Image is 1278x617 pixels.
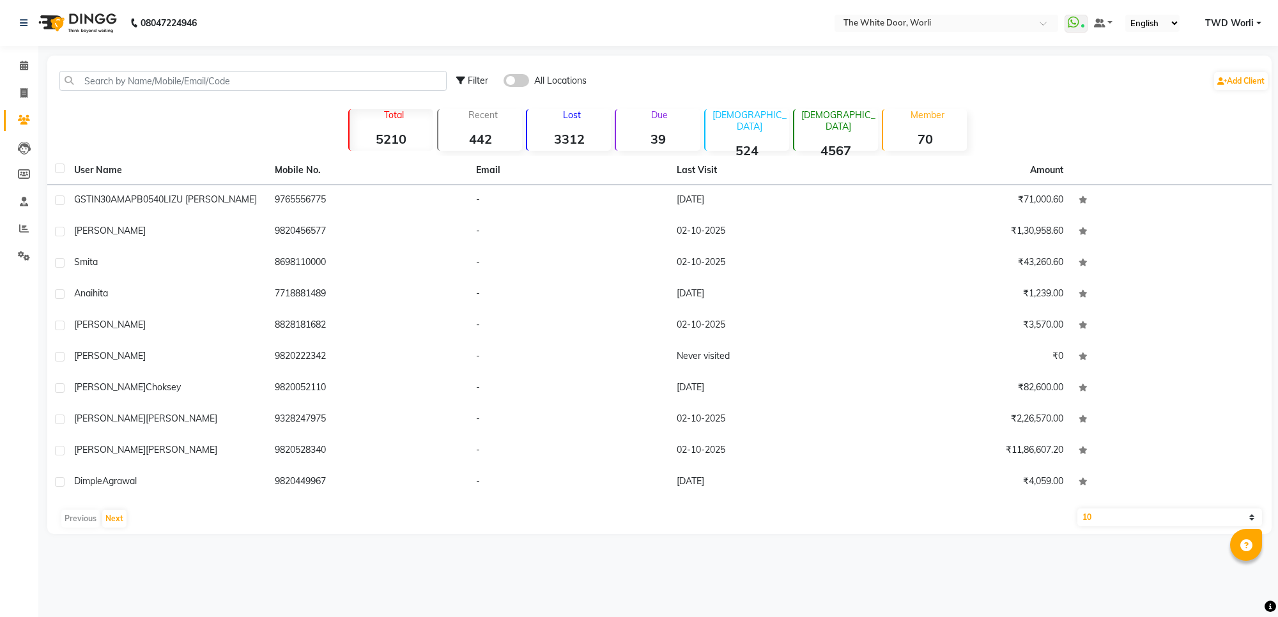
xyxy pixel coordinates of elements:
[870,279,1070,310] td: ₹1,239.00
[669,436,870,467] td: 02-10-2025
[669,342,870,373] td: Never visited
[146,444,217,455] span: [PERSON_NAME]
[1214,72,1268,90] a: Add Client
[888,109,967,121] p: Member
[468,310,669,342] td: -
[74,225,146,236] span: [PERSON_NAME]
[669,248,870,279] td: 02-10-2025
[468,342,669,373] td: -
[66,156,267,185] th: User Name
[669,217,870,248] td: 02-10-2025
[74,256,98,268] span: smita
[468,279,669,310] td: -
[870,248,1070,279] td: ₹43,260.60
[711,109,789,132] p: [DEMOGRAPHIC_DATA]
[102,475,137,487] span: Agrawal
[669,404,870,436] td: 02-10-2025
[468,404,669,436] td: -
[468,185,669,217] td: -
[267,279,468,310] td: 7718881489
[267,436,468,467] td: 9820528340
[468,436,669,467] td: -
[443,109,522,121] p: Recent
[669,185,870,217] td: [DATE]
[59,71,447,91] input: Search by Name/Mobile/Email/Code
[1205,17,1254,30] span: TWD Worli
[74,444,146,455] span: [PERSON_NAME]
[883,131,967,147] strong: 70
[74,413,146,424] span: [PERSON_NAME]
[870,185,1070,217] td: ₹71,000.60
[534,74,587,88] span: All Locations
[74,194,100,205] span: GSTIN
[141,5,197,41] b: 08047224946
[669,156,870,185] th: Last Visit
[267,467,468,498] td: 9820449967
[669,373,870,404] td: [DATE]
[100,194,257,205] span: 30AMAPB0540LIZU [PERSON_NAME]
[468,217,669,248] td: -
[146,413,217,424] span: [PERSON_NAME]
[870,217,1070,248] td: ₹1,30,958.60
[267,248,468,279] td: 8698110000
[350,131,433,147] strong: 5210
[468,467,669,498] td: -
[870,310,1070,342] td: ₹3,570.00
[669,467,870,498] td: [DATE]
[267,404,468,436] td: 9328247975
[74,475,102,487] span: Dimple
[146,381,181,393] span: Choksey
[102,510,127,528] button: Next
[870,342,1070,373] td: ₹0
[267,156,468,185] th: Mobile No.
[267,373,468,404] td: 9820052110
[1022,156,1071,185] th: Amount
[355,109,433,121] p: Total
[619,109,700,121] p: Due
[74,319,146,330] span: [PERSON_NAME]
[669,279,870,310] td: [DATE]
[74,350,146,362] span: [PERSON_NAME]
[532,109,611,121] p: Lost
[870,467,1070,498] td: ₹4,059.00
[799,109,878,132] p: [DEMOGRAPHIC_DATA]
[669,310,870,342] td: 02-10-2025
[438,131,522,147] strong: 442
[74,287,108,299] span: Anaihita
[468,373,669,404] td: -
[616,131,700,147] strong: 39
[870,404,1070,436] td: ₹2,26,570.00
[267,342,468,373] td: 9820222342
[267,310,468,342] td: 8828181682
[468,156,669,185] th: Email
[468,75,488,86] span: Filter
[705,142,789,158] strong: 524
[267,185,468,217] td: 9765556775
[33,5,120,41] img: logo
[74,381,146,393] span: [PERSON_NAME]
[267,217,468,248] td: 9820456577
[794,142,878,158] strong: 4567
[870,436,1070,467] td: ₹11,86,607.20
[468,248,669,279] td: -
[870,373,1070,404] td: ₹82,600.00
[527,131,611,147] strong: 3312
